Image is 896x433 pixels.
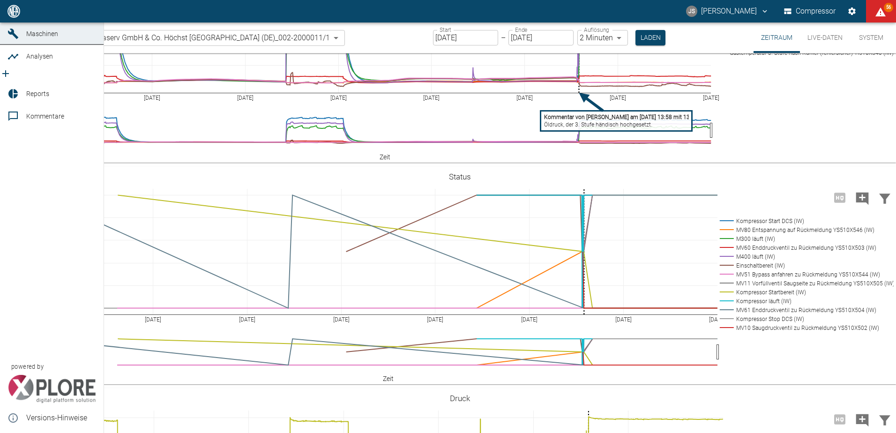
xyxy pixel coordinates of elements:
[501,32,506,43] p: –
[851,186,874,210] button: Kommentar hinzufügen
[782,3,838,20] button: Compressor
[844,3,860,20] button: Einstellungen
[686,6,697,17] div: JS
[433,30,498,45] input: DD.MM.YYYY
[685,3,770,20] button: jan.siegmund@neuman-esser.com
[7,375,96,403] img: Xplore Logo
[50,32,330,43] span: 20.00011/1_Infraserv GmbH & Co. Höchst [GEOGRAPHIC_DATA] (DE)_002-2000011/1
[800,22,850,53] button: Live-Daten
[26,30,58,37] span: Maschinen
[26,412,96,424] span: Versions-Hinweise
[635,30,665,45] button: Laden
[440,26,451,34] label: Start
[884,3,893,12] span: 56
[544,121,652,128] tspan: Öldruck, der 3. Stufe händisch hochgesetzt.
[26,90,49,97] span: Reports
[544,114,704,120] tspan: Kommentar von [PERSON_NAME] am [DATE] 13:58 mit 133.795
[874,407,896,432] button: Daten filtern
[7,5,21,17] img: logo
[508,30,574,45] input: DD.MM.YYYY
[754,22,800,53] button: Zeitraum
[26,52,53,60] span: Analysen
[829,193,851,202] span: Hohe Auflösung nur für Zeiträume von <3 Tagen verfügbar
[35,32,330,44] a: 20.00011/1_Infraserv GmbH & Co. Höchst [GEOGRAPHIC_DATA] (DE)_002-2000011/1
[829,414,851,423] span: Hohe Auflösung nur für Zeiträume von <3 Tagen verfügbar
[26,112,64,120] span: Kommentare
[851,407,874,432] button: Kommentar hinzufügen
[577,30,628,45] div: 2 Minuten
[584,26,609,34] label: Auflösung
[874,186,896,210] button: Daten filtern
[515,26,527,34] label: Ende
[11,362,44,371] span: powered by
[850,22,892,53] button: System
